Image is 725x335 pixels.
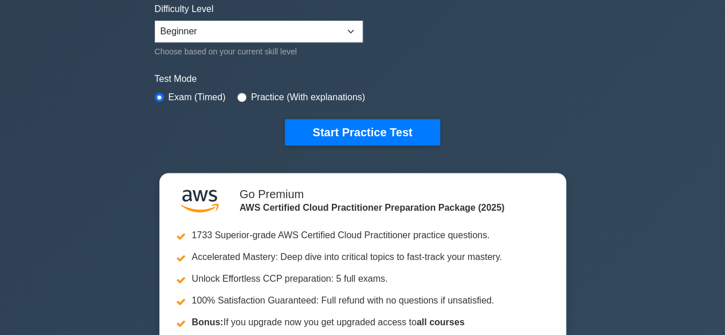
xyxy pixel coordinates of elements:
label: Exam (Timed) [168,90,226,104]
label: Practice (With explanations) [251,90,365,104]
label: Difficulty Level [155,2,214,16]
label: Test Mode [155,72,571,86]
div: Choose based on your current skill level [155,45,363,58]
button: Start Practice Test [285,119,440,145]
